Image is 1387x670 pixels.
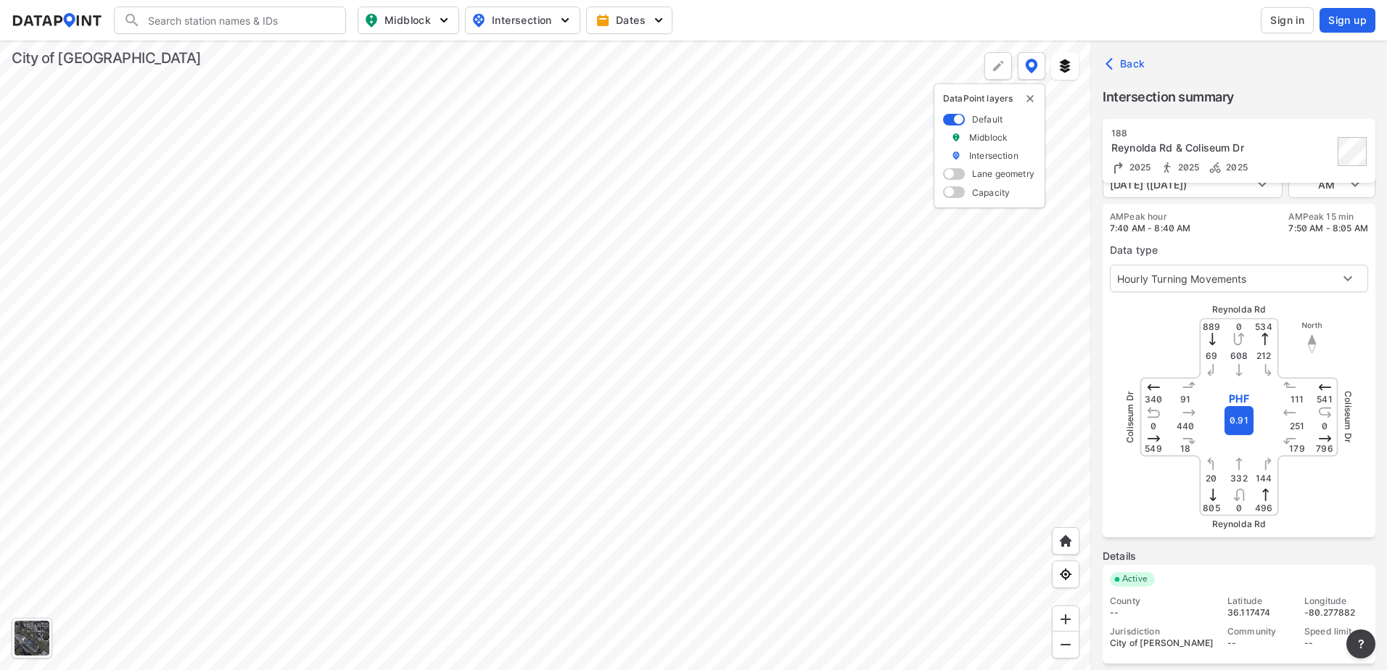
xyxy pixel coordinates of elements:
img: 5YPKRKmlfpI5mqlR8AD95paCi+0kK1fRFDJSaMmawlwaeJcJwk9O2fotCW5ve9gAAAAASUVORK5CYII= [437,13,451,28]
div: Toggle basemap [12,618,52,658]
label: Default [972,113,1003,125]
button: Dates [586,7,672,34]
button: External layers [1051,52,1079,80]
button: delete [1024,93,1036,104]
div: Reynolda Rd & Coliseum Dr [1111,141,1333,155]
div: Latitude [1227,595,1291,607]
p: DataPoint layers [943,93,1036,104]
span: Coliseum Dr [1124,391,1135,443]
span: ? [1355,635,1367,653]
img: Pedestrian count [1160,160,1174,175]
span: 2025 [1174,162,1200,173]
div: Zoom out [1052,631,1079,658]
label: AM Peak hour [1110,211,1191,223]
div: Jurisdiction [1110,626,1214,637]
label: Data type [1110,243,1368,257]
label: Midblock [969,131,1008,144]
span: Sign up [1328,13,1367,28]
div: City of Winston-Salem [1110,637,1214,649]
span: Coliseum Dr [1343,391,1354,443]
img: Bicycle count [1208,160,1222,175]
img: map_pin_mid.602f9df1.svg [363,12,380,29]
img: Turning count [1111,160,1126,175]
div: Hourly Turning Movements [1110,265,1368,292]
label: Intersection summary [1103,87,1375,107]
div: Polygon tool [984,52,1012,80]
span: Dates [598,13,663,28]
img: 5YPKRKmlfpI5mqlR8AD95paCi+0kK1fRFDJSaMmawlwaeJcJwk9O2fotCW5ve9gAAAAASUVORK5CYII= [558,13,572,28]
label: Intersection [969,149,1018,162]
button: more [1346,629,1375,658]
span: 2025 [1126,162,1151,173]
div: -- [1304,637,1368,649]
input: Search [141,9,337,32]
span: Back [1108,57,1145,71]
div: Speed limit [1304,626,1368,637]
img: marker_Midblock.5ba75e30.svg [951,131,961,144]
img: MAAAAAElFTkSuQmCC [1058,637,1073,652]
span: Midblock [364,12,450,29]
div: Zoom in [1052,605,1079,633]
label: AM Peak 15 min [1288,211,1368,223]
span: Sign in [1270,13,1304,28]
div: Longitude [1304,595,1368,607]
img: ZvzfEJKXnyWIrJytrsY285QMwk63cM6Drc+sIAAAAASUVORK5CYII= [1058,612,1073,626]
img: map_pin_int.54838e6b.svg [470,12,487,29]
a: Sign in [1258,7,1317,33]
span: Active [1116,572,1155,587]
button: Back [1103,52,1151,75]
div: 36.117474 [1227,607,1291,619]
div: City of [GEOGRAPHIC_DATA] [12,48,202,68]
div: -- [1110,607,1214,619]
img: 5YPKRKmlfpI5mqlR8AD95paCi+0kK1fRFDJSaMmawlwaeJcJwk9O2fotCW5ve9gAAAAASUVORK5CYII= [651,13,666,28]
span: Reynolda Rd [1212,304,1267,315]
img: dataPointLogo.9353c09d.svg [12,13,102,28]
img: calendar-gold.39a51dde.svg [596,13,610,28]
label: Lane geometry [972,167,1034,180]
span: 7:50 AM - 8:05 AM [1288,223,1368,233]
button: Sign in [1261,7,1314,33]
div: -- [1227,637,1291,649]
div: View my location [1052,561,1079,588]
span: Intersection [472,12,571,29]
img: +XpAUvaXAN7GudzAAAAAElFTkSuQmCC [1058,534,1073,548]
button: DataPoint layers [1018,52,1045,80]
div: Home [1052,527,1079,555]
img: marker_Intersection.6861001b.svg [951,149,961,162]
button: Midblock [358,7,459,34]
img: zeq5HYn9AnE9l6UmnFLPAAAAAElFTkSuQmCC [1058,567,1073,582]
label: Details [1103,549,1375,563]
a: Sign up [1317,8,1375,33]
div: AM [1288,170,1375,198]
img: +Dz8AAAAASUVORK5CYII= [991,59,1005,73]
span: 7:40 AM - 8:40 AM [1110,223,1191,233]
span: 2025 [1222,162,1248,173]
button: Sign up [1320,8,1375,33]
div: 188 [1111,128,1333,139]
div: Community [1227,626,1291,637]
button: Intersection [465,7,580,34]
label: Capacity [972,186,1010,199]
img: layers.ee07997e.svg [1058,59,1072,73]
div: County [1110,595,1214,607]
img: data-point-layers.37681fc9.svg [1025,59,1038,73]
div: -80.277882 [1304,607,1368,619]
img: close-external-leyer.3061a1c7.svg [1024,93,1036,104]
div: [DATE] ([DATE]) [1103,170,1283,198]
